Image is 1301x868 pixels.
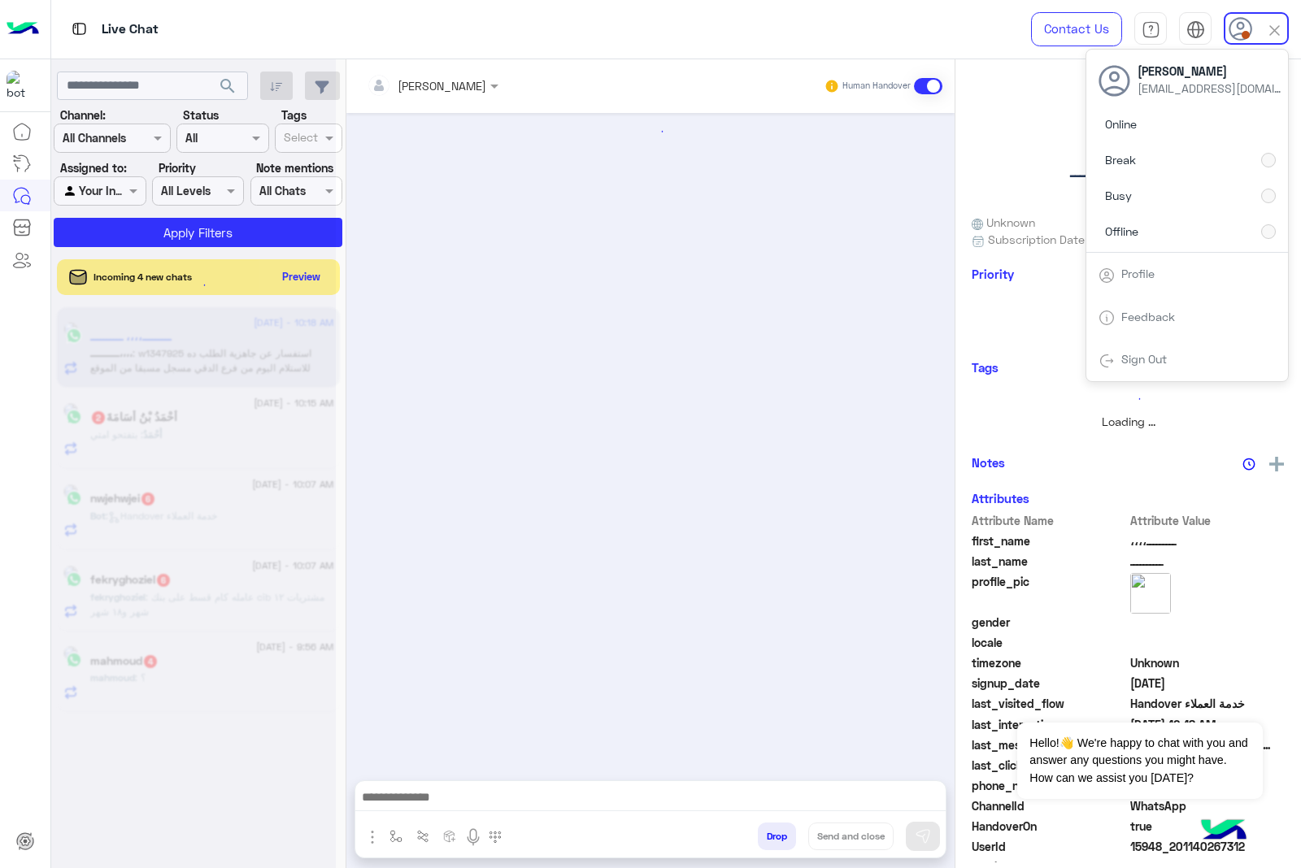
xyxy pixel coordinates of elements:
[1121,267,1155,280] a: Profile
[976,384,1281,413] div: loading...
[1138,63,1284,80] span: [PERSON_NAME]
[1130,512,1286,529] span: Attribute Value
[972,818,1127,835] span: HandoverOn
[7,12,39,46] img: Logo
[357,117,945,145] div: loading...
[1099,310,1115,326] img: tab
[1130,675,1286,692] span: 2025-07-10T18:32:29.31Z
[972,267,1014,281] h6: Priority
[1138,80,1284,97] span: [EMAIL_ADDRESS][DOMAIN_NAME]
[383,822,410,849] button: select flow
[1070,163,1186,181] h5: ـــــــــ،،،، ــــــــــ
[972,360,1285,375] h6: Tags
[389,830,402,843] img: select flow
[1134,12,1167,46] a: tab
[102,19,159,41] p: Live Chat
[976,292,1281,320] div: loading...
[972,797,1127,814] span: ChannelId
[972,532,1127,549] span: first_name
[972,654,1127,671] span: timezone
[443,830,456,843] img: create order
[1130,818,1286,835] span: true
[1031,12,1122,46] a: Contact Us
[972,736,1127,753] span: last_message
[972,455,1005,470] h6: Notes
[489,831,502,844] img: make a call
[416,830,429,843] img: Trigger scenario
[988,231,1129,248] span: Subscription Date : [DATE]
[972,491,1029,506] h6: Attributes
[972,634,1127,651] span: locale
[363,827,382,847] img: send attachment
[808,822,894,850] button: Send and close
[1130,553,1286,570] span: ــــــــــ
[758,822,796,850] button: Drop
[1099,267,1115,284] img: tab
[1130,573,1171,614] img: picture
[7,71,36,100] img: 1403182699927242
[410,822,437,849] button: Trigger scenario
[1269,457,1284,471] img: add
[463,827,483,847] img: send voice note
[1130,654,1286,671] span: Unknown
[1130,532,1286,549] span: ـــــــــ،،،،
[915,828,931,844] img: send message
[1142,20,1160,39] img: tab
[1130,838,1286,855] span: 15948_201140267312
[972,777,1127,794] span: phone_number
[1121,310,1175,323] a: Feedback
[972,675,1127,692] span: signup_date
[1130,797,1286,814] span: 2
[1102,414,1155,428] span: Loading ...
[972,614,1127,631] span: gender
[842,80,911,93] small: Human Handover
[1186,20,1205,39] img: tab
[1130,634,1286,651] span: null
[972,573,1127,610] span: profile_pic
[1017,723,1262,799] span: Hello!👋 We're happy to chat with you and answer any questions you might have. How can we assist y...
[972,553,1127,570] span: last_name
[69,19,89,39] img: tab
[1099,353,1115,369] img: tab
[1195,803,1252,860] img: hulul-logo.png
[972,716,1127,733] span: last_interaction
[1121,352,1167,366] a: Sign Out
[972,512,1127,529] span: Attribute Name
[972,214,1035,231] span: Unknown
[1265,21,1284,40] img: close
[1242,458,1255,471] img: notes
[972,757,1127,774] span: last_clicked_button
[437,822,463,849] button: create order
[972,695,1127,712] span: last_visited_flow
[179,271,207,299] div: loading...
[972,838,1127,855] span: UserId
[1130,614,1286,631] span: null
[281,128,318,150] div: Select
